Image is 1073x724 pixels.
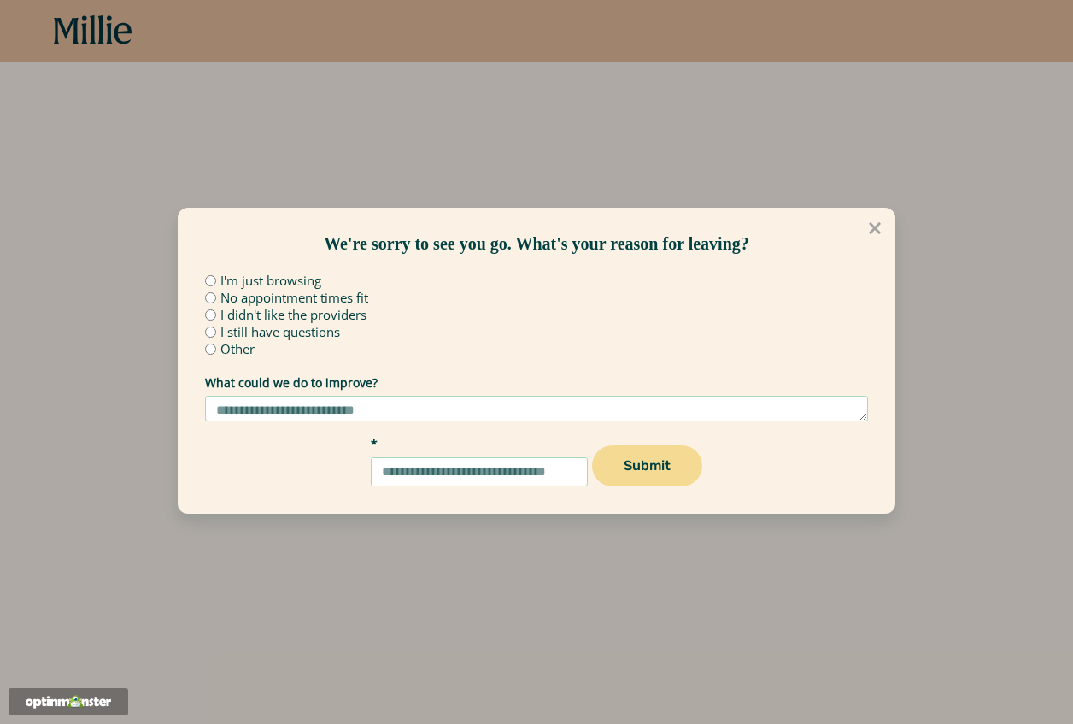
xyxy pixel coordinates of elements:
[205,377,868,389] label: What could we do to improve?
[220,343,255,356] label: Other
[855,209,894,248] button: Close
[220,274,321,287] label: I'm just browsing
[26,695,111,709] img: Powered by OptinMonster
[220,291,368,304] label: No appointment times fit
[220,309,366,321] label: I didn't like the providers
[220,326,340,338] label: I still have questions
[324,234,749,253] span: We're sorry to see you go. What's your reason for leaving?
[592,445,702,486] button: Submit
